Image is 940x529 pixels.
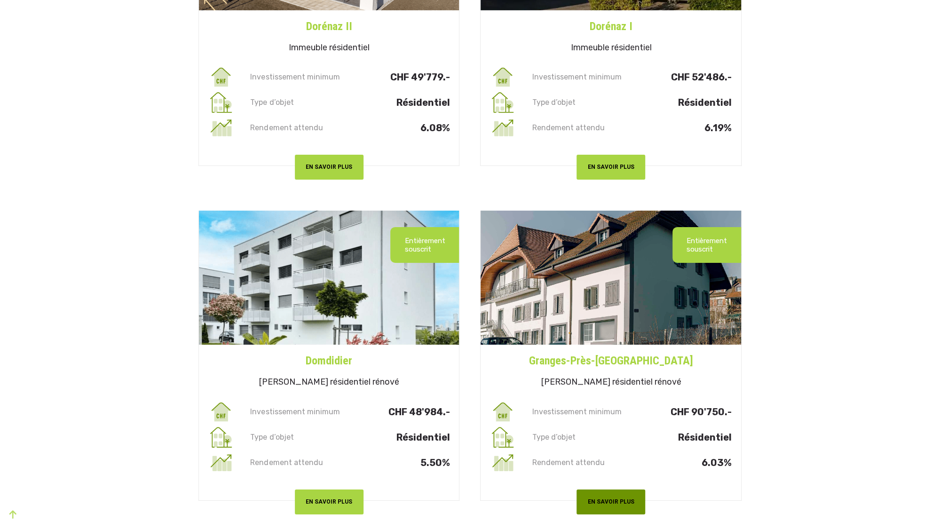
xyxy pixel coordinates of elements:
a: Dorénaz I [481,10,741,35]
p: Investissement minimum [248,408,349,416]
p: CHF 48'984.- [349,408,450,416]
img: type [208,425,234,450]
a: EN SAVOIR PLUS [577,146,645,157]
a: EN SAVOIR PLUS [295,481,363,492]
p: Rendement attendu [248,124,349,132]
p: 6.19% [631,124,732,132]
p: 6.03% [631,458,732,467]
img: rendement [490,450,515,475]
h5: Immeuble résidentiel [199,35,459,64]
img: invest_min [490,64,515,90]
img: type [490,90,515,115]
img: rendement [208,450,234,475]
p: Type d’objet [248,98,349,107]
p: Résidentiel [631,98,732,107]
button: EN SAVOIR PLUS [577,490,645,514]
button: EN SAVOIR PLUS [295,490,363,514]
p: Entièrement souscrit [404,237,445,253]
p: Entièrement souscrit [687,237,727,253]
p: Investissement minimum [530,408,631,416]
p: CHF 52'486.- [631,73,732,81]
p: Résidentiel [631,433,732,442]
button: EN SAVOIR PLUS [577,155,645,180]
p: Rendement attendu [248,458,349,467]
p: Résidentiel [349,98,450,107]
h5: Immeuble résidentiel [481,35,741,64]
a: Granges-Près-[GEOGRAPHIC_DATA] [481,345,741,369]
button: EN SAVOIR PLUS [295,155,363,180]
a: EN SAVOIR PLUS [577,481,645,492]
p: CHF 90'750.- [631,408,732,416]
a: Domdidier [199,345,459,369]
img: invest_min [208,399,234,425]
h5: [PERSON_NAME] résidentiel rénové [199,369,459,399]
p: Investissement minimum [530,73,631,81]
img: 01-HERO [481,211,741,345]
p: Type d’objet [530,98,631,107]
p: Rendement attendu [530,124,631,132]
p: Type d’objet [248,433,349,442]
img: type [208,90,234,115]
img: rendement [490,115,515,141]
a: EN SAVOIR PLUS [295,146,363,157]
p: CHF 49'779.- [349,73,450,81]
p: 5.50% [349,458,450,467]
p: Type d’objet [530,433,631,442]
img: rendement [208,115,234,141]
p: Investissement minimum [248,73,349,81]
p: Résidentiel [349,433,450,442]
p: Rendement attendu [530,458,631,467]
h5: [PERSON_NAME] résidentiel rénové [481,369,741,399]
img: domdidier3 [199,211,459,345]
img: type [490,425,515,450]
p: 6.08% [349,124,450,132]
a: Dorénaz II [199,10,459,35]
img: invest_min [490,399,515,425]
img: invest_min [208,64,234,90]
